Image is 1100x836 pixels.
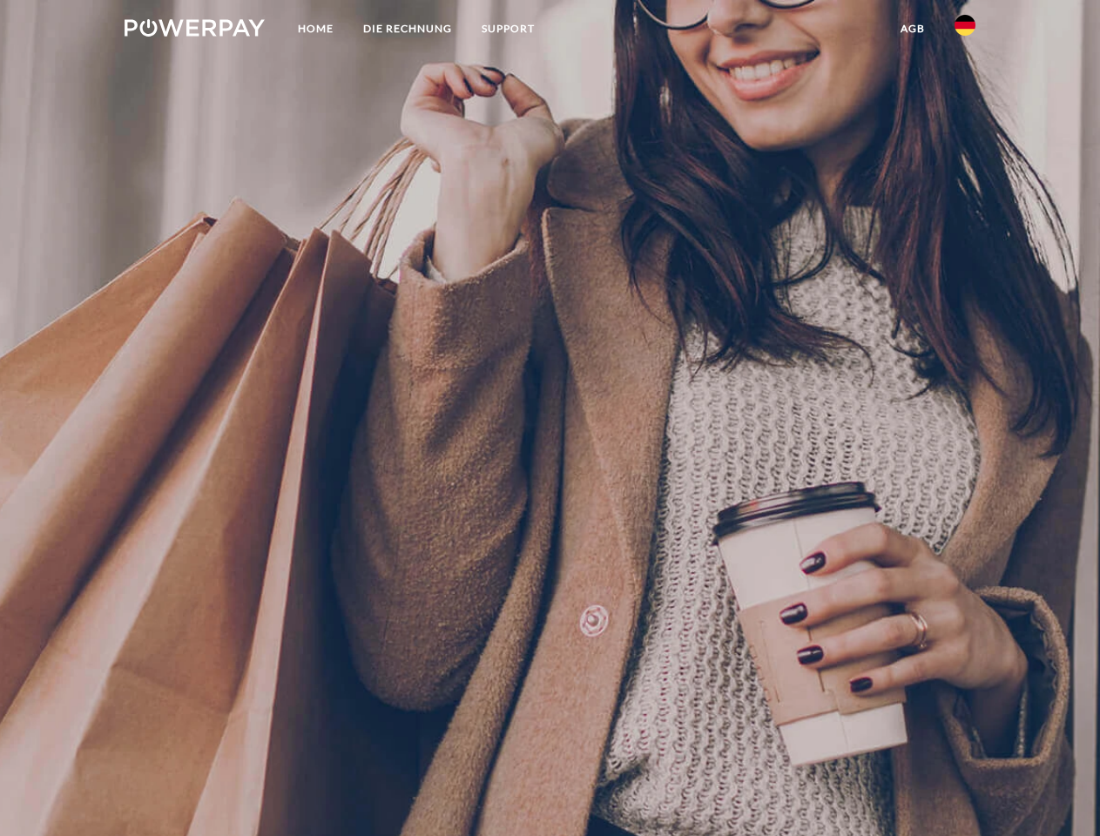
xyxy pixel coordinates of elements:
[125,19,265,37] img: logo-powerpay-white.svg
[283,13,348,44] a: Home
[955,15,975,36] img: de
[467,13,550,44] a: SUPPORT
[886,13,940,44] a: agb
[348,13,467,44] a: DIE RECHNUNG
